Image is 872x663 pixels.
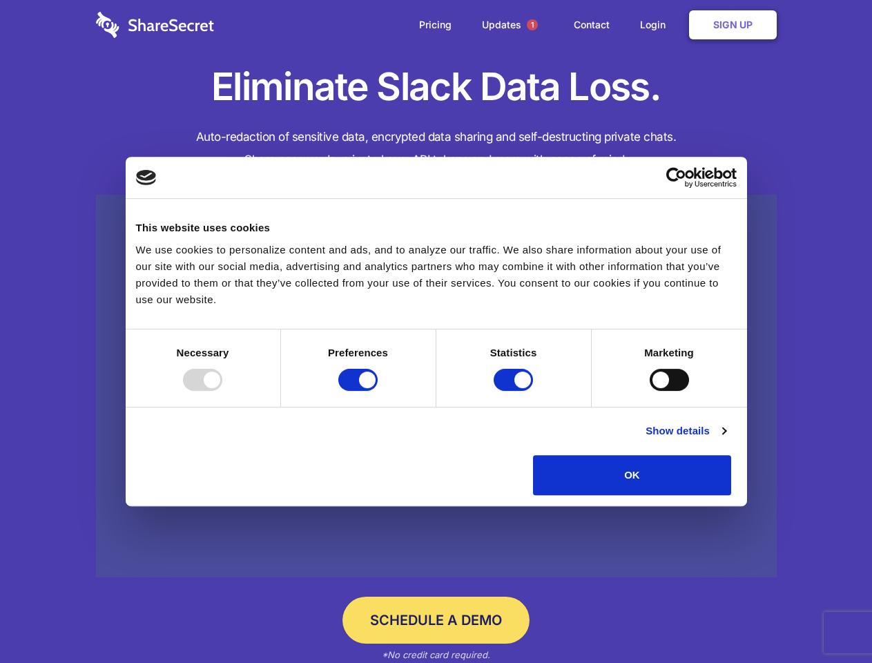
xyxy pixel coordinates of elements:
a: Pricing [405,3,465,46]
div: This website uses cookies [136,220,737,236]
h1: Eliminate Slack Data Loss. [96,62,777,112]
strong: Statistics [490,347,537,358]
a: Sign Up [689,10,777,39]
a: Login [626,3,686,46]
a: Schedule a Demo [342,597,530,644]
img: logo [136,170,157,185]
span: 1 [527,19,538,30]
strong: Necessary [177,347,229,358]
img: logo-wordmark-white-trans-d4663122ce5f474addd5e946df7df03e33cb6a1c49d2221995e7729f52c070b2.svg [96,12,214,38]
a: Contact [560,3,623,46]
a: Wistia video thumbnail [96,195,777,578]
a: Show details [646,423,726,439]
h4: Auto-redaction of sensitive data, encrypted data sharing and self-destructing private chats. Shar... [96,126,777,171]
div: We use cookies to personalize content and ads, and to analyze our traffic. We also share informat... [136,242,737,308]
a: Usercentrics Cookiebot - opens in a new window [616,167,737,188]
button: OK [533,455,731,495]
strong: Preferences [328,347,388,358]
strong: Marketing [644,347,694,358]
em: *No credit card required. [382,649,490,660]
